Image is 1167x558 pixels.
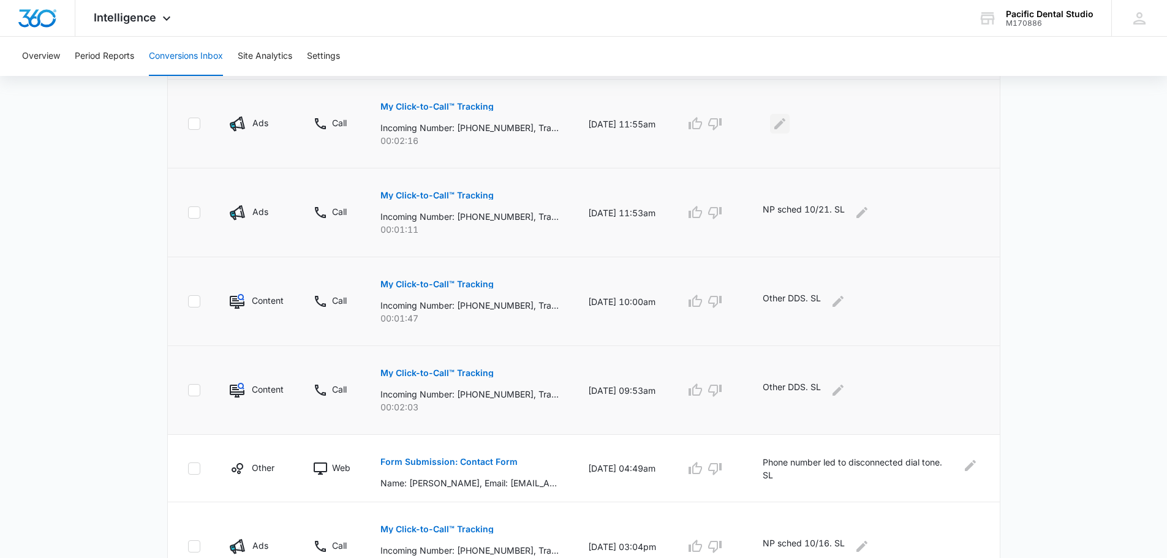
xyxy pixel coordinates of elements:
button: Edit Comments [852,203,872,222]
p: Incoming Number: [PHONE_NUMBER], Tracking Number: [PHONE_NUMBER], Ring To: [PHONE_NUMBER], Caller... [380,388,559,401]
button: My Click-to-Call™ Tracking [380,515,494,544]
button: Form Submission: Contact Form [380,447,518,477]
p: Call [332,539,347,552]
button: My Click-to-Call™ Tracking [380,181,494,210]
p: Content [252,294,284,307]
button: Edit Comments [828,292,848,311]
td: [DATE] 09:53am [573,346,671,435]
p: Other DDS. SL [763,292,821,311]
p: Ads [252,539,268,552]
p: Call [332,383,347,396]
p: Name: [PERSON_NAME], Email: [EMAIL_ADDRESS][DOMAIN_NAME], Phone: [PHONE_NUMBER], May we email you... [380,477,559,489]
td: [DATE] 04:49am [573,435,671,502]
p: Call [332,294,347,307]
p: My Click-to-Call™ Tracking [380,369,494,377]
td: [DATE] 10:00am [573,257,671,346]
button: My Click-to-Call™ Tracking [380,270,494,299]
p: Incoming Number: [PHONE_NUMBER], Tracking Number: [PHONE_NUMBER], Ring To: [PHONE_NUMBER], Caller... [380,121,559,134]
div: account id [1006,19,1093,28]
p: Other DDS. SL [763,380,821,400]
p: Phone number led to disconnected dial tone. SL [763,456,953,481]
p: Call [332,205,347,218]
button: Period Reports [75,37,134,76]
p: 00:02:03 [380,401,559,413]
p: Other [252,461,274,474]
p: My Click-to-Call™ Tracking [380,525,494,533]
p: Call [332,116,347,129]
p: Incoming Number: [PHONE_NUMBER], Tracking Number: [PHONE_NUMBER], Ring To: [PHONE_NUMBER], Caller... [380,544,559,557]
button: My Click-to-Call™ Tracking [380,92,494,121]
button: Settings [307,37,340,76]
span: Intelligence [94,11,156,24]
p: Ads [252,116,268,129]
button: Edit Comments [852,537,872,556]
p: Content [252,383,284,396]
p: Web [332,461,350,474]
p: My Click-to-Call™ Tracking [380,280,494,288]
p: Incoming Number: [PHONE_NUMBER], Tracking Number: [PHONE_NUMBER], Ring To: [PHONE_NUMBER], Caller... [380,299,559,312]
p: NP sched 10/21. SL [763,203,845,222]
td: [DATE] 11:55am [573,80,671,168]
button: Edit Comments [770,114,790,134]
button: Edit Comments [828,380,848,400]
div: account name [1006,9,1093,19]
p: Form Submission: Contact Form [380,458,518,466]
p: 00:01:11 [380,223,559,236]
button: Overview [22,37,60,76]
p: NP sched 10/16. SL [763,537,845,556]
p: My Click-to-Call™ Tracking [380,191,494,200]
button: Conversions Inbox [149,37,223,76]
p: 00:01:47 [380,312,559,325]
p: 00:02:16 [380,134,559,147]
p: Incoming Number: [PHONE_NUMBER], Tracking Number: [PHONE_NUMBER], Ring To: [PHONE_NUMBER], Caller... [380,210,559,223]
button: My Click-to-Call™ Tracking [380,358,494,388]
p: My Click-to-Call™ Tracking [380,102,494,111]
button: Edit Comments [961,456,980,475]
td: [DATE] 11:53am [573,168,671,257]
p: Ads [252,205,268,218]
button: Site Analytics [238,37,292,76]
